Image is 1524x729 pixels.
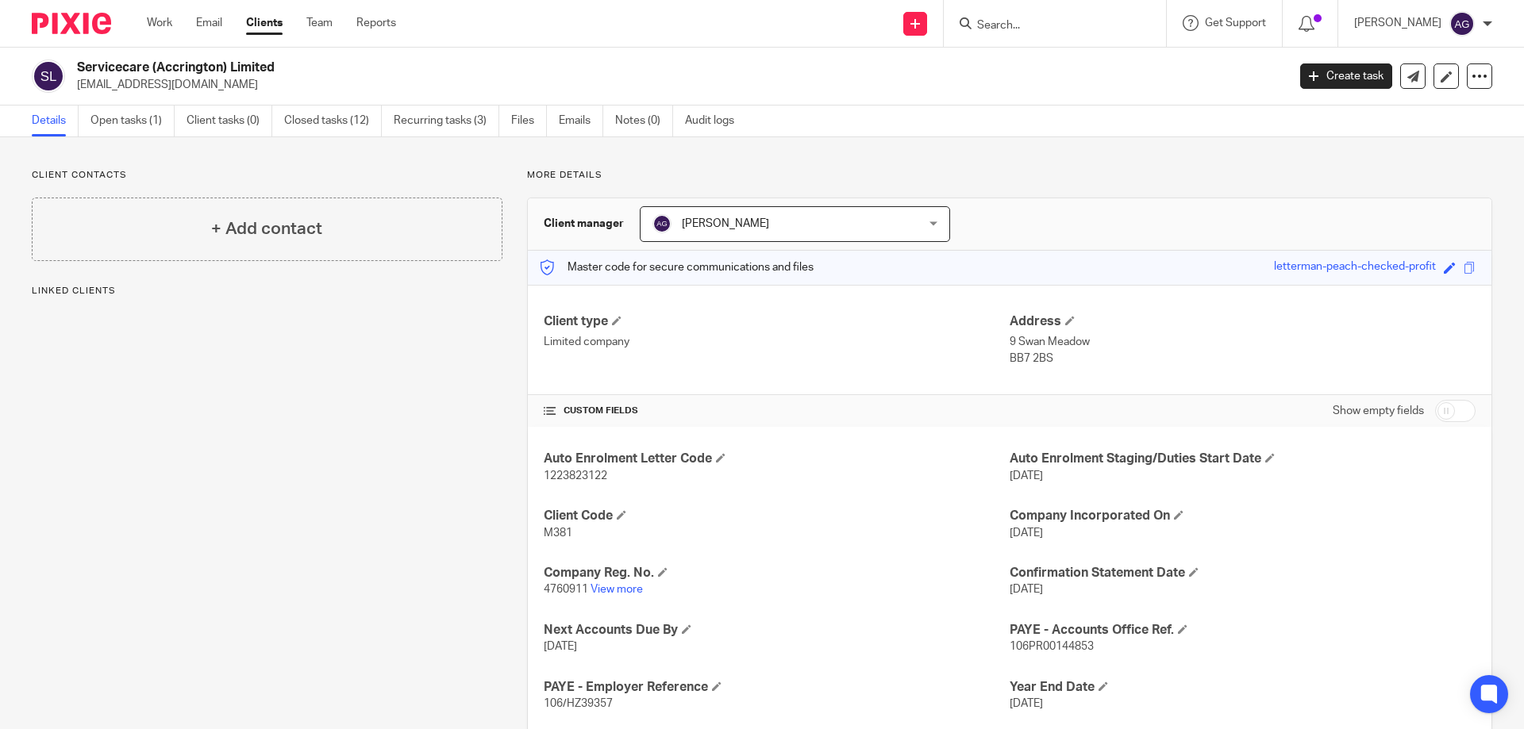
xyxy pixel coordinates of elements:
[591,584,643,595] a: View more
[1010,451,1476,467] h4: Auto Enrolment Staging/Duties Start Date
[77,77,1276,93] p: [EMAIL_ADDRESS][DOMAIN_NAME]
[211,217,322,241] h4: + Add contact
[1333,403,1424,419] label: Show empty fields
[32,169,502,182] p: Client contacts
[187,106,272,136] a: Client tasks (0)
[544,470,607,482] span: 1223823122
[544,405,1010,417] h4: CUSTOM FIELDS
[540,259,814,275] p: Master code for secure communications and files
[1010,351,1476,366] p: BB7 2BS
[544,334,1010,350] p: Limited company
[682,218,769,229] span: [PERSON_NAME]
[306,15,333,31] a: Team
[1010,334,1476,350] p: 9 Swan Meadow
[652,214,672,233] img: svg%3E
[246,15,283,31] a: Clients
[1010,528,1043,539] span: [DATE]
[976,19,1118,33] input: Search
[1300,63,1392,89] a: Create task
[284,106,382,136] a: Closed tasks (12)
[1010,508,1476,524] h4: Company Incorporated On
[544,584,588,595] span: 4760911
[1010,313,1476,330] h4: Address
[196,15,222,31] a: Email
[544,565,1010,581] h4: Company Reg. No.
[32,285,502,297] p: Linked clients
[32,13,111,34] img: Pixie
[511,106,547,136] a: Files
[1010,584,1043,595] span: [DATE]
[1010,622,1476,639] h4: PAYE - Accounts Office Ref.
[544,508,1010,524] h4: Client Code
[32,106,79,136] a: Details
[147,15,172,31] a: Work
[685,106,746,136] a: Audit logs
[1274,259,1436,277] div: letterman-peach-checked-profit
[32,59,65,93] img: svg%3E
[356,15,396,31] a: Reports
[527,169,1492,182] p: More details
[544,698,613,709] span: 106/HZ39357
[1010,698,1043,709] span: [DATE]
[394,106,499,136] a: Recurring tasks (3)
[1010,641,1094,652] span: 106PR00144853
[544,641,577,652] span: [DATE]
[544,313,1010,330] h4: Client type
[544,622,1010,639] h4: Next Accounts Due By
[615,106,673,136] a: Notes (0)
[544,679,1010,696] h4: PAYE - Employer Reference
[1010,470,1043,482] span: [DATE]
[1010,679,1476,696] h4: Year End Date
[544,216,624,232] h3: Client manager
[1010,565,1476,581] h4: Confirmation Statement Date
[544,451,1010,467] h4: Auto Enrolment Letter Code
[77,59,1037,76] h2: Servicecare (Accrington) Limited
[90,106,175,136] a: Open tasks (1)
[559,106,603,136] a: Emails
[1354,15,1441,31] p: [PERSON_NAME]
[1205,17,1266,29] span: Get Support
[544,528,572,539] span: M381
[1449,11,1475,36] img: svg%3E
